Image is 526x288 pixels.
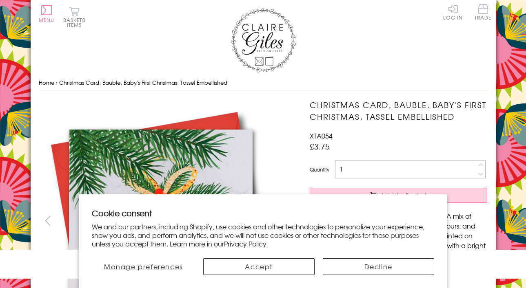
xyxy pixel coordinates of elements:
span: XTA054 [310,131,333,141]
img: Claire Giles Greetings Cards [231,8,296,73]
button: Accept [203,258,315,275]
button: Basket0 items [63,7,86,27]
button: Decline [323,258,434,275]
button: Add to Basket [310,188,487,203]
a: Privacy Policy [224,239,266,248]
span: Christmas Card, Bauble, Baby's First Christmas, Tassel Embellished [59,79,227,86]
span: £3.75 [310,141,330,152]
a: Home [39,79,54,86]
span: 0 items [67,16,86,29]
span: Trade [475,4,492,20]
p: We and our partners, including Shopify, use cookies and other technologies to personalize your ex... [92,222,434,248]
a: Log In [443,4,463,20]
h2: Cookie consent [92,207,434,219]
h1: Christmas Card, Bauble, Baby's First Christmas, Tassel Embellished [310,99,487,123]
span: Menu [39,16,55,24]
button: Manage preferences [92,258,195,275]
label: Quantity [310,166,329,173]
span: Add to Basket [380,191,427,200]
span: › [56,79,58,86]
button: Menu [39,5,55,22]
a: Trade [475,4,492,22]
span: Manage preferences [104,262,183,271]
button: prev [39,211,57,230]
nav: breadcrumbs [39,75,488,91]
